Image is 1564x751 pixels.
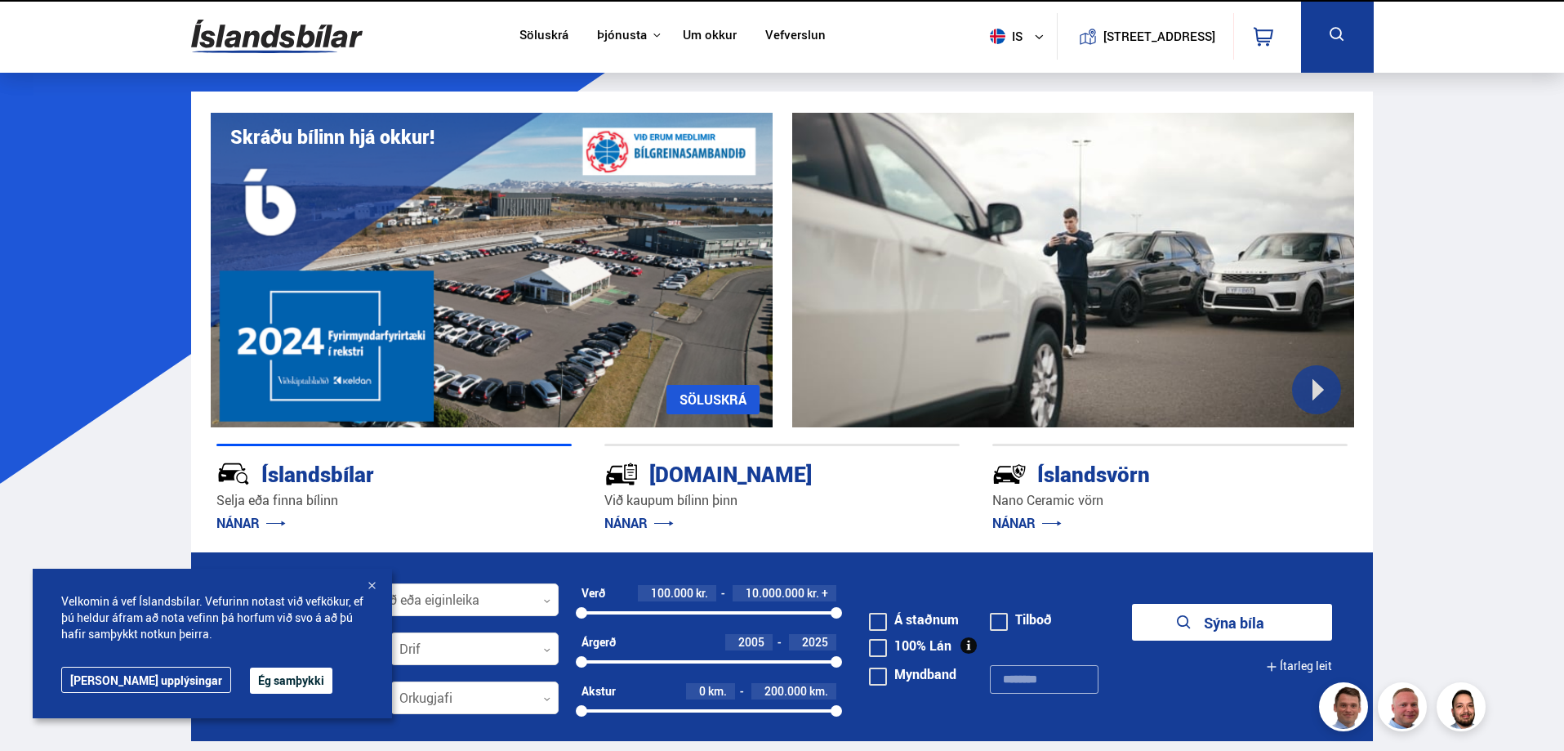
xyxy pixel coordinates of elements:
[992,457,1027,491] img: -Svtn6bYgwAsiwNX.svg
[738,634,764,650] span: 2005
[604,491,960,510] p: Við kaupum bílinn þinn
[809,685,828,698] span: km.
[869,613,959,626] label: Á staðnum
[1266,648,1332,685] button: Ítarleg leit
[216,457,251,491] img: JRvxyua_JYH6wB4c.svg
[807,587,819,600] span: kr.
[604,458,902,487] div: [DOMAIN_NAME]
[581,636,616,649] div: Árgerð
[1380,685,1429,734] img: siFngHWaQ9KaOqBr.png
[683,28,737,45] a: Um okkur
[746,585,804,601] span: 10.000.000
[1066,13,1224,60] a: [STREET_ADDRESS]
[1321,685,1370,734] img: FbJEzSuNWCJXmdc-.webp
[211,113,773,427] img: eKx6w-_Home_640_.png
[992,491,1348,510] p: Nano Ceramic vörn
[990,613,1052,626] label: Tilboð
[216,491,572,510] p: Selja eða finna bílinn
[1439,685,1488,734] img: nhp88E3Fdnt1Opn2.png
[581,685,616,698] div: Akstur
[651,585,693,601] span: 100.000
[666,385,760,414] a: SÖLUSKRÁ
[992,458,1290,487] div: Íslandsvörn
[983,29,1024,44] span: is
[992,514,1062,532] a: NÁNAR
[581,587,605,600] div: Verð
[604,457,639,491] img: tr5P-W3DuiFaO7aO.svg
[696,587,708,600] span: kr.
[216,514,286,532] a: NÁNAR
[869,668,956,681] label: Myndband
[250,668,332,694] button: Ég samþykki
[1132,604,1332,641] button: Sýna bíla
[597,28,647,43] button: Þjónusta
[708,685,727,698] span: km.
[699,683,706,699] span: 0
[802,634,828,650] span: 2025
[61,667,231,693] a: [PERSON_NAME] upplýsingar
[519,28,568,45] a: Söluskrá
[61,593,363,642] span: Velkomin á vef Íslandsbílar. Vefurinn notast við vefkökur, ef þú heldur áfram að nota vefinn þá h...
[191,10,363,63] img: G0Ugv5HjCgRt.svg
[869,639,951,652] label: 100% Lán
[765,28,826,45] a: Vefverslun
[764,683,807,699] span: 200.000
[604,514,674,532] a: NÁNAR
[216,458,514,487] div: Íslandsbílar
[230,126,434,148] h1: Skráðu bílinn hjá okkur!
[1110,29,1210,43] button: [STREET_ADDRESS]
[822,587,828,600] span: +
[990,29,1005,44] img: svg+xml;base64,PHN2ZyB4bWxucz0iaHR0cDovL3d3dy53My5vcmcvMjAwMC9zdmciIHdpZHRoPSI1MTIiIGhlaWdodD0iNT...
[983,12,1057,60] button: is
